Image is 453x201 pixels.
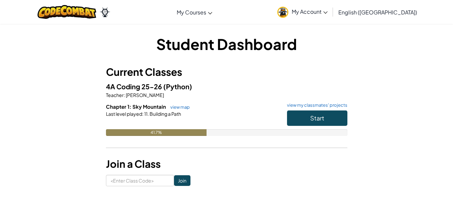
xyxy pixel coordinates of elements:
span: Start [310,114,324,122]
span: Teacher [106,92,124,98]
a: My Account [274,1,331,22]
span: : [142,111,144,117]
a: English ([GEOGRAPHIC_DATA]) [335,3,420,21]
span: My Account [292,8,328,15]
h1: Student Dashboard [106,34,347,54]
span: My Courses [177,9,206,16]
span: Building a Path [149,111,181,117]
span: (Python) [163,82,192,91]
span: English ([GEOGRAPHIC_DATA]) [338,9,417,16]
a: My Courses [173,3,216,21]
div: 41.7% [106,129,207,136]
span: 11. [144,111,149,117]
span: Last level played [106,111,142,117]
img: avatar [277,7,288,18]
span: [PERSON_NAME] [125,92,164,98]
img: Ozaria [100,7,110,17]
span: : [124,92,125,98]
span: 4A Coding 25-26 [106,82,163,91]
input: <Enter Class Code> [106,175,174,186]
a: view map [167,104,190,110]
h3: Current Classes [106,64,347,80]
img: CodeCombat logo [38,5,96,19]
input: Join [174,175,190,186]
button: Start [287,110,347,126]
a: view my classmates' projects [284,103,347,107]
span: Chapter 1: Sky Mountain [106,103,167,110]
h3: Join a Class [106,156,347,171]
